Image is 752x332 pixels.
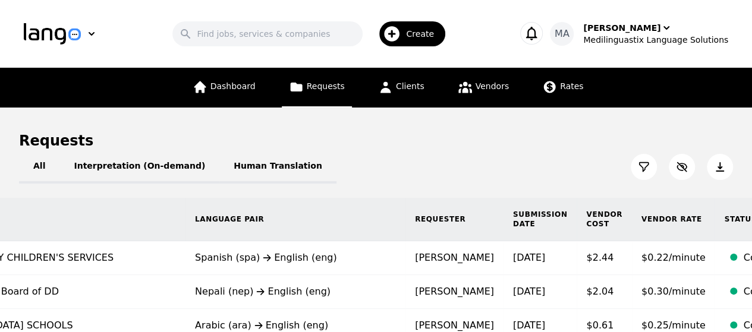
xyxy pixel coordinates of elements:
th: Language Pair [185,198,405,241]
span: $0.25/minute [641,320,706,331]
time: [DATE] [513,252,545,263]
th: Vendor Cost [577,198,632,241]
span: Create [406,28,442,40]
th: Requester [405,198,504,241]
span: $0.30/minute [641,286,706,297]
button: Customize Column View [669,154,695,180]
span: Dashboard [210,81,256,91]
img: Logo [24,23,81,45]
button: Filter [631,154,657,180]
input: Find jobs, services & companies [172,21,363,46]
span: Rates [560,81,583,91]
h1: Requests [19,131,93,150]
span: Vendors [476,81,509,91]
button: Create [363,17,452,51]
time: [DATE] [513,320,545,331]
button: MA[PERSON_NAME]Medilinguastix Language Solutions [550,22,728,46]
th: Submission Date [504,198,577,241]
button: Human Translation [219,150,336,184]
a: Dashboard [185,68,263,107]
button: All [19,150,59,184]
td: [PERSON_NAME] [405,275,504,309]
div: Medilinguastix Language Solutions [583,34,728,46]
span: Clients [396,81,424,91]
a: Clients [371,68,432,107]
td: [PERSON_NAME] [405,241,504,275]
a: Vendors [451,68,516,107]
span: $0.22/minute [641,252,706,263]
span: MA [555,27,569,41]
td: $2.44 [577,241,632,275]
td: $2.04 [577,275,632,309]
div: Nepali (nep) English (eng) [195,284,396,299]
time: [DATE] [513,286,545,297]
span: Requests [307,81,345,91]
div: [PERSON_NAME] [583,22,660,34]
div: Spanish (spa) English (eng) [195,251,396,265]
button: Export Jobs [707,154,733,180]
a: Requests [282,68,352,107]
th: Vendor Rate [632,198,715,241]
a: Rates [535,68,590,107]
button: Interpretation (On-demand) [59,150,219,184]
